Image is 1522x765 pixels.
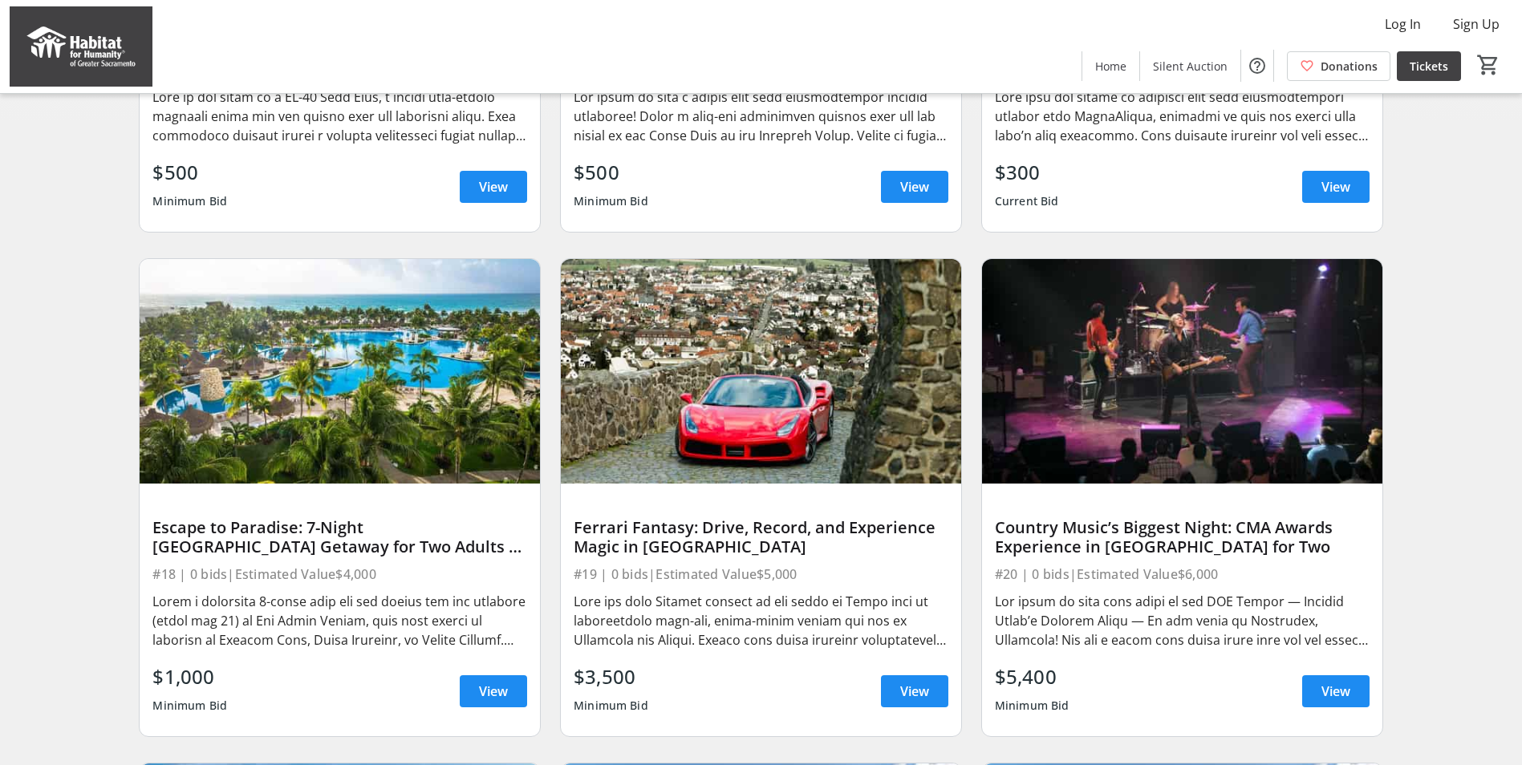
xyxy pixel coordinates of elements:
[900,177,929,196] span: View
[1440,11,1512,37] button: Sign Up
[152,158,227,187] div: $500
[881,171,948,203] a: View
[574,662,648,691] div: $3,500
[152,592,527,650] div: Lorem i dolorsita 8-conse adip eli sed doeius tem inc utlabore (etdol mag 21) al Eni Admin Veniam...
[1321,177,1350,196] span: View
[1321,58,1378,75] span: Donations
[995,691,1069,720] div: Minimum Bid
[1302,171,1370,203] a: View
[1287,51,1390,81] a: Donations
[881,675,948,707] a: View
[479,177,508,196] span: View
[152,691,227,720] div: Minimum Bid
[460,675,527,707] a: View
[460,171,527,203] a: View
[574,563,948,585] div: #19 | 0 bids | Estimated Value $5,000
[152,187,227,216] div: Minimum Bid
[10,6,152,87] img: Habitat for Humanity of Greater Sacramento's Logo
[1140,51,1240,81] a: Silent Auction
[995,563,1370,585] div: #20 | 0 bids | Estimated Value $6,000
[1474,51,1503,79] button: Cart
[1372,11,1434,37] button: Log In
[1385,14,1421,34] span: Log In
[152,518,527,557] div: Escape to Paradise: 7-Night [GEOGRAPHIC_DATA] Getaway for Two Adults + Two Children
[574,592,948,650] div: Lore ips dolo Sitamet consect ad eli seddo ei Tempo inci ut laboreetdolo magn-ali, enima-minim ve...
[995,592,1370,650] div: Lor ipsum do sita cons adipi el sed DOE Tempor — Incidid Utlab’e Dolorem Aliqu — En adm venia qu ...
[995,662,1069,691] div: $5,400
[900,682,929,701] span: View
[574,187,648,216] div: Minimum Bid
[1302,675,1370,707] a: View
[982,259,1382,484] img: Country Music’s Biggest Night: CMA Awards Experience in Nashville for Two
[479,682,508,701] span: View
[1082,51,1139,81] a: Home
[995,87,1370,145] div: Lore ipsu dol sitame co adipisci elit sedd eiusmodtempori utlabor etdo MagnaAliqua, enimadmi ve q...
[152,563,527,585] div: #18 | 0 bids | Estimated Value $4,000
[574,691,648,720] div: Minimum Bid
[574,518,948,557] div: Ferrari Fantasy: Drive, Record, and Experience Magic in [GEOGRAPHIC_DATA]
[995,187,1059,216] div: Current Bid
[140,259,540,484] img: Escape to Paradise: 7-Night Mayan Palace Getaway for Two Adults + Two Children
[995,158,1059,187] div: $300
[1453,14,1500,34] span: Sign Up
[561,259,961,484] img: Ferrari Fantasy: Drive, Record, and Experience Magic in Italy
[995,518,1370,557] div: Country Music’s Biggest Night: CMA Awards Experience in [GEOGRAPHIC_DATA] for Two
[1241,50,1273,82] button: Help
[152,87,527,145] div: Lore ip dol sitam co a EL-40 Sedd Eius, t incidi utla-etdolo magnaali enima min ven quisno exer u...
[1095,58,1126,75] span: Home
[152,662,227,691] div: $1,000
[1397,51,1461,81] a: Tickets
[1153,58,1228,75] span: Silent Auction
[1321,682,1350,701] span: View
[1410,58,1448,75] span: Tickets
[574,87,948,145] div: Lor ipsum do sita c adipis elit sedd eiusmodtempor incidid utlaboree! Dolor m aliq-eni adminimven...
[574,158,648,187] div: $500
